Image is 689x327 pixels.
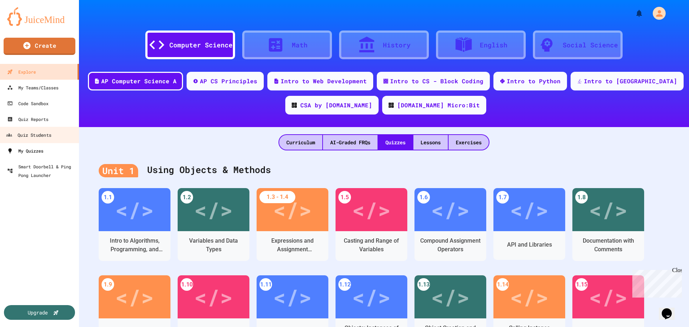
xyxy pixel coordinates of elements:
div: </> [273,281,312,313]
div: AI-Graded FRQs [323,135,378,150]
div: Intro to CS - Block Coding [390,77,483,85]
img: logo-orange.svg [7,7,72,26]
div: Quiz Students [6,131,51,140]
div: 1.9 [102,278,114,291]
div: 1.3 - 1.4 [259,191,295,203]
div: English [480,40,507,50]
div: AP CS Principles [200,77,257,85]
div: Quiz Reports [7,115,48,123]
a: Create [4,38,75,55]
img: CODE_logo_RGB.png [292,103,297,108]
div: 1.14 [496,278,509,291]
div: Expressions and Assignment Statements [262,237,323,254]
div: Intro to Web Development [281,77,367,85]
div: </> [510,193,549,226]
div: Intro to Algorithms, Programming, and Compilers [104,237,165,254]
div: </> [115,193,154,226]
div: My Account [645,5,667,22]
div: Compound Assignment Operators [420,237,481,254]
div: </> [352,281,391,313]
div: API and Libraries [507,240,552,249]
div: 1.1 [102,191,114,204]
img: CODE_logo_RGB.png [389,103,394,108]
div: 1.11 [259,278,272,291]
div: </> [589,281,628,313]
div: </> [352,193,391,226]
iframe: chat widget [629,267,682,298]
div: Intro to [GEOGRAPHIC_DATA] [584,77,677,85]
div: CSA by [DOMAIN_NAME] [300,101,372,109]
div: 1.7 [496,191,509,204]
div: My Quizzes [7,146,43,155]
div: Chat with us now!Close [3,3,50,46]
div: Computer Science [169,40,233,50]
div: Unit 1 [99,164,138,178]
div: 1.13 [417,278,430,291]
div: Smart Doorbell & Ping Pong Launcher [7,162,76,179]
div: Exercises [449,135,489,150]
div: Casting and Range of Variables [341,237,402,254]
div: Using Objects & Methods [99,156,669,184]
div: 1.2 [181,191,193,204]
div: AP Computer Science A [101,77,177,85]
div: Lessons [413,135,448,150]
div: My Notifications [622,7,645,19]
div: </> [194,193,233,226]
div: 1.15 [575,278,588,291]
div: 1.6 [417,191,430,204]
div: Social Science [563,40,618,50]
div: Math [292,40,308,50]
div: Upgrade [28,309,48,316]
div: 1.8 [575,191,588,204]
div: Explore [7,67,36,76]
div: </> [510,281,549,313]
div: History [383,40,411,50]
div: </> [431,281,470,313]
div: [DOMAIN_NAME] Micro:Bit [397,101,480,109]
div: Variables and Data Types [183,237,244,254]
div: Curriculum [279,135,322,150]
div: Documentation with Comments [578,237,639,254]
div: </> [194,281,233,313]
div: </> [273,193,312,226]
iframe: chat widget [659,298,682,320]
div: </> [431,193,470,226]
div: </> [115,281,154,313]
div: 1.5 [338,191,351,204]
div: My Teams/Classes [7,83,58,92]
div: 1.12 [338,278,351,291]
div: Code Sandbox [7,99,48,108]
div: 1.10 [181,278,193,291]
div: Intro to Python [507,77,561,85]
div: Quizzes [378,135,413,150]
div: </> [589,193,628,226]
